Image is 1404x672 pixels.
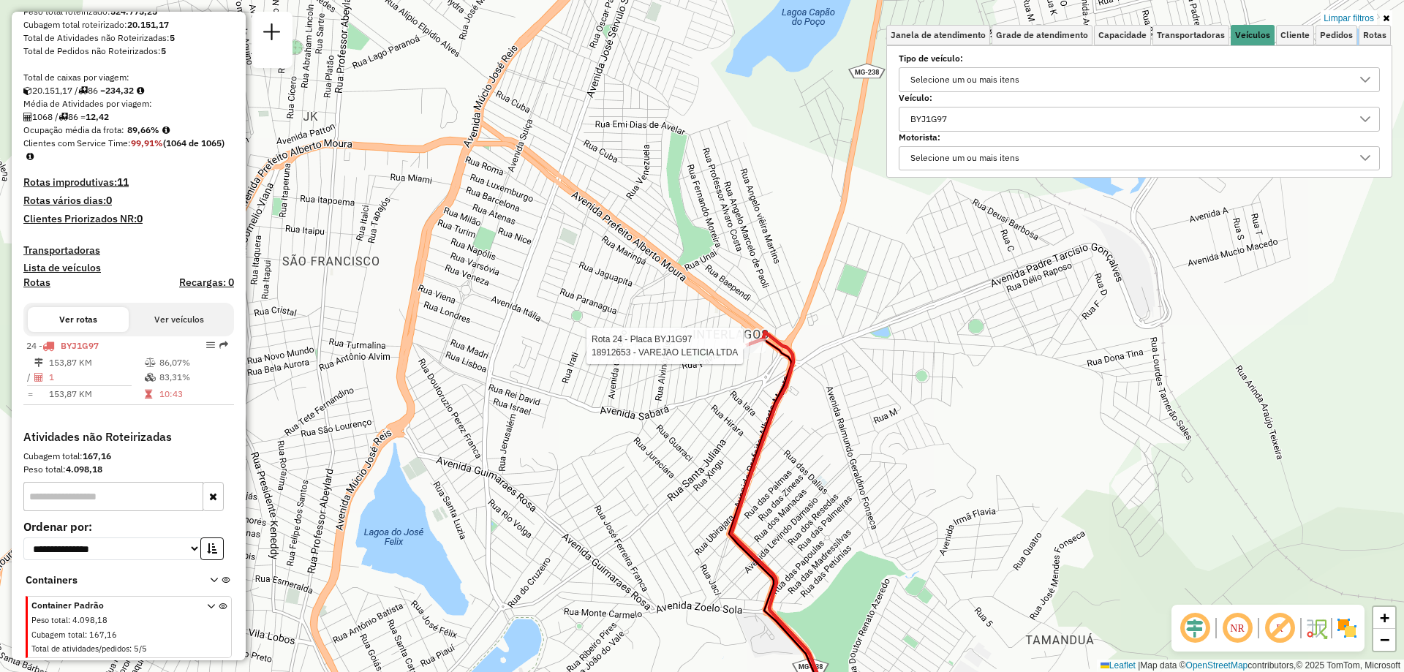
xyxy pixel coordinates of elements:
[145,390,152,399] i: Tempo total em rota
[899,91,1380,105] label: Veículo:
[145,373,156,382] i: % de utilização da cubagem
[179,276,234,289] h4: Recargas: 0
[162,126,170,135] em: Média calculada utilizando a maior ocupação (%Peso ou %Cubagem) de cada rota da sessão. Rotas cro...
[127,124,159,135] strong: 89,66%
[905,68,1024,91] div: Selecione um ou mais itens
[1101,660,1136,671] a: Leaflet
[159,370,228,385] td: 83,31%
[26,152,34,161] em: Rotas cross docking consideradas
[23,124,124,135] span: Ocupação média da frota:
[1335,616,1359,640] img: Exibir/Ocultar setores
[23,84,234,97] div: 20.151,17 / 86 =
[23,31,234,45] div: Total de Atividades não Roteirizadas:
[28,307,129,332] button: Ver rotas
[23,97,234,110] div: Média de Atividades por viagem:
[110,6,157,17] strong: 524.775,25
[996,31,1088,39] span: Grade de atendimento
[23,450,234,463] div: Cubagem total:
[23,113,32,121] i: Total de Atividades
[58,113,68,121] i: Total de rotas
[1220,611,1255,646] span: Ocultar NR
[23,276,50,289] a: Rotas
[34,373,43,382] i: Total de Atividades
[1320,31,1353,39] span: Pedidos
[34,358,43,367] i: Distância Total
[899,131,1380,144] label: Motorista:
[78,86,88,95] i: Total de rotas
[105,85,134,96] strong: 234,32
[905,107,952,131] div: BYJ1G97
[1305,616,1328,640] img: Fluxo de ruas
[48,387,144,401] td: 153,87 KM
[23,45,234,58] div: Total de Pedidos não Roteirizados:
[127,19,169,30] strong: 20.151,17
[26,370,34,385] td: /
[23,463,234,476] div: Peso total:
[129,307,230,332] button: Ver veículos
[137,86,144,95] i: Meta Caixas/viagem: 196,56 Diferença: 37,76
[31,630,85,640] span: Cubagem total
[61,340,99,351] span: BYJ1G97
[23,110,234,124] div: 1068 / 86 =
[1280,31,1310,39] span: Cliente
[1380,10,1392,26] a: Ocultar filtros
[1177,611,1212,646] span: Ocultar deslocamento
[23,213,234,225] h4: Clientes Priorizados NR:
[85,630,87,640] span: :
[26,340,99,351] span: 24 -
[1373,607,1395,629] a: Zoom in
[1138,660,1140,671] span: |
[1262,611,1297,646] span: Exibir rótulo
[170,32,175,43] strong: 5
[129,643,132,654] span: :
[86,111,109,122] strong: 12,42
[1363,31,1386,39] span: Rotas
[899,52,1380,65] label: Tipo de veículo:
[1321,10,1377,26] a: Limpar filtros
[31,615,68,625] span: Peso total
[1186,660,1248,671] a: OpenStreetMap
[48,370,144,385] td: 1
[163,137,224,148] strong: (1064 de 1065)
[200,537,224,560] button: Ordem crescente
[106,194,112,207] strong: 0
[161,45,166,56] strong: 5
[206,341,215,350] em: Opções
[159,387,228,401] td: 10:43
[1157,31,1225,39] span: Transportadoras
[1380,608,1389,627] span: +
[1373,629,1395,651] a: Zoom out
[23,71,234,84] div: Total de caixas por viagem:
[89,630,117,640] span: 167,16
[23,86,32,95] i: Cubagem total roteirizado
[891,31,986,39] span: Janela de atendimento
[83,450,111,461] strong: 167,16
[145,358,156,367] i: % de utilização do peso
[159,355,228,370] td: 86,07%
[131,137,163,148] strong: 99,91%
[72,615,107,625] span: 4.098,18
[23,262,234,274] h4: Lista de veículos
[257,18,287,50] a: Nova sessão e pesquisa
[23,5,234,18] div: Peso total roteirizado:
[68,615,70,625] span: :
[23,176,234,189] h4: Rotas improdutivas:
[1097,660,1404,672] div: Map data © contributors,© 2025 TomTom, Microsoft
[23,18,234,31] div: Cubagem total roteirizado:
[1380,630,1389,649] span: −
[1098,31,1147,39] span: Capacidade
[66,464,102,475] strong: 4.098,18
[23,195,234,207] h4: Rotas vários dias:
[26,387,34,401] td: =
[219,341,228,350] em: Rota exportada
[905,147,1024,170] div: Selecione um ou mais itens
[23,518,234,535] label: Ordenar por:
[31,643,129,654] span: Total de atividades/pedidos
[23,137,131,148] span: Clientes com Service Time:
[137,212,143,225] strong: 0
[23,244,234,257] h4: Transportadoras
[23,430,234,444] h4: Atividades não Roteirizadas
[117,175,129,189] strong: 11
[31,599,189,612] span: Container Padrão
